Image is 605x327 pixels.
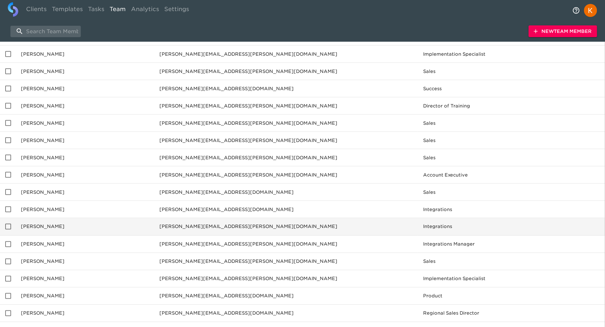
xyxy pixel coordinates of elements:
td: [PERSON_NAME][EMAIL_ADDRESS][DOMAIN_NAME] [154,305,418,322]
td: [PERSON_NAME][EMAIL_ADDRESS][PERSON_NAME][DOMAIN_NAME] [154,253,418,270]
td: [PERSON_NAME][EMAIL_ADDRESS][PERSON_NAME][DOMAIN_NAME] [154,218,418,235]
button: notifications [568,3,584,18]
td: Implementation Specialist [418,46,605,63]
a: Templates [49,2,85,18]
td: Sales [418,149,605,166]
td: [PERSON_NAME] [16,305,154,322]
td: [PERSON_NAME][EMAIL_ADDRESS][PERSON_NAME][DOMAIN_NAME] [154,149,418,166]
img: Profile [584,4,597,17]
td: Integrations [418,218,605,235]
td: [PERSON_NAME] [16,218,154,235]
a: Clients [23,2,49,18]
td: [PERSON_NAME] [16,184,154,201]
td: [PERSON_NAME] [16,46,154,63]
td: [PERSON_NAME][EMAIL_ADDRESS][DOMAIN_NAME] [154,80,418,97]
td: Implementation Specialist [418,270,605,287]
td: Success [418,80,605,97]
a: Analytics [128,2,162,18]
img: logo [8,2,18,17]
td: [PERSON_NAME][EMAIL_ADDRESS][DOMAIN_NAME] [154,287,418,305]
td: [PERSON_NAME] [16,132,154,149]
input: search [10,26,81,37]
td: [PERSON_NAME][EMAIL_ADDRESS][PERSON_NAME][DOMAIN_NAME] [154,270,418,287]
td: [PERSON_NAME][EMAIL_ADDRESS][PERSON_NAME][DOMAIN_NAME] [154,97,418,115]
td: Integrations Manager [418,235,605,253]
td: [PERSON_NAME] [16,253,154,270]
td: [PERSON_NAME][EMAIL_ADDRESS][DOMAIN_NAME] [154,184,418,201]
span: New Team Member [534,27,592,36]
td: Sales [418,253,605,270]
td: Sales [418,63,605,80]
a: Settings [162,2,192,18]
a: Team [107,2,128,18]
td: Director of Training [418,97,605,115]
td: Integrations [418,201,605,218]
td: [PERSON_NAME] [16,235,154,253]
td: Account Executive [418,166,605,184]
button: NewTeam Member [529,25,597,37]
td: [PERSON_NAME][EMAIL_ADDRESS][PERSON_NAME][DOMAIN_NAME] [154,115,418,132]
td: [PERSON_NAME] [16,115,154,132]
td: [PERSON_NAME] [16,270,154,287]
td: [PERSON_NAME] [16,201,154,218]
td: [PERSON_NAME][EMAIL_ADDRESS][PERSON_NAME][DOMAIN_NAME] [154,132,418,149]
td: Sales [418,132,605,149]
td: [PERSON_NAME][EMAIL_ADDRESS][PERSON_NAME][DOMAIN_NAME] [154,166,418,184]
a: Tasks [85,2,107,18]
td: [PERSON_NAME][EMAIL_ADDRESS][PERSON_NAME][DOMAIN_NAME] [154,63,418,80]
td: Regional Sales Director [418,305,605,322]
td: [PERSON_NAME] [16,149,154,166]
td: [PERSON_NAME] [16,63,154,80]
td: Sales [418,115,605,132]
td: [PERSON_NAME][EMAIL_ADDRESS][PERSON_NAME][DOMAIN_NAME] [154,46,418,63]
td: [PERSON_NAME][EMAIL_ADDRESS][PERSON_NAME][DOMAIN_NAME] [154,235,418,253]
td: [PERSON_NAME][EMAIL_ADDRESS][DOMAIN_NAME] [154,201,418,218]
td: [PERSON_NAME] [16,287,154,305]
td: Sales [418,184,605,201]
td: [PERSON_NAME] [16,166,154,184]
td: [PERSON_NAME] [16,80,154,97]
td: Product [418,287,605,305]
td: [PERSON_NAME] [16,97,154,115]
